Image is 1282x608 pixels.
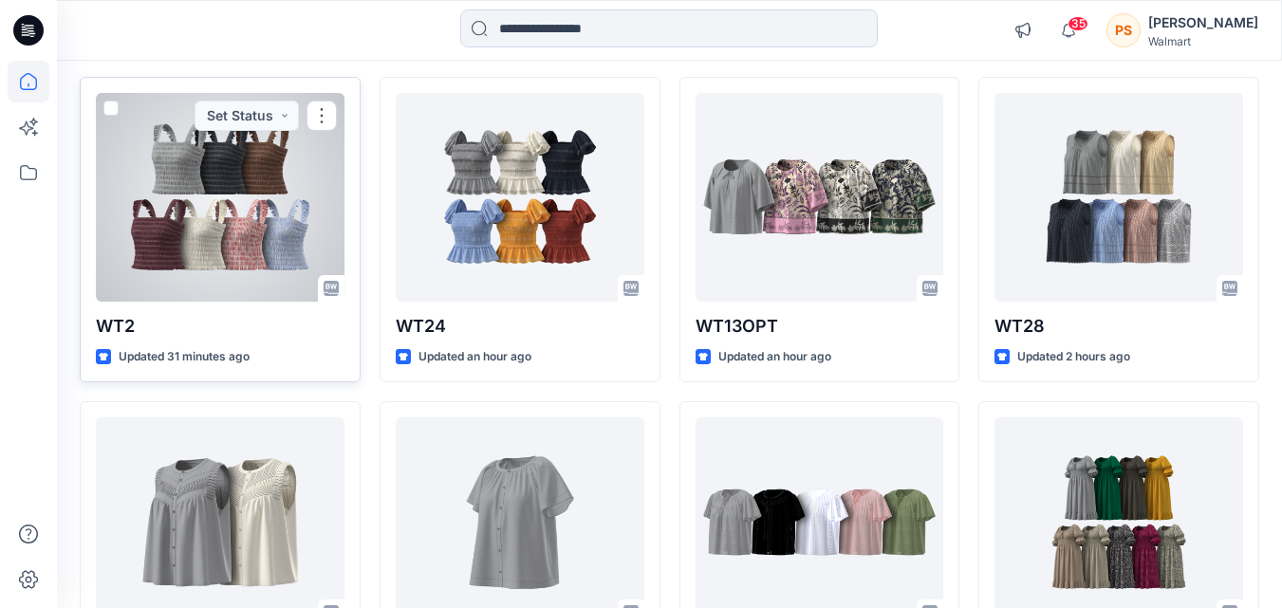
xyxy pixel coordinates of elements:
[994,93,1243,302] a: WT28
[96,313,344,340] p: WT2
[396,313,644,340] p: WT24
[994,313,1243,340] p: WT28
[418,347,531,367] p: Updated an hour ago
[696,93,944,302] a: WT13OPT
[1068,16,1088,31] span: 35
[1148,11,1258,34] div: [PERSON_NAME]
[718,347,831,367] p: Updated an hour ago
[1148,34,1258,48] div: Walmart
[1106,13,1141,47] div: PS
[96,93,344,302] a: WT2
[119,347,250,367] p: Updated 31 minutes ago
[696,313,944,340] p: WT13OPT
[396,93,644,302] a: WT24
[1017,347,1130,367] p: Updated 2 hours ago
